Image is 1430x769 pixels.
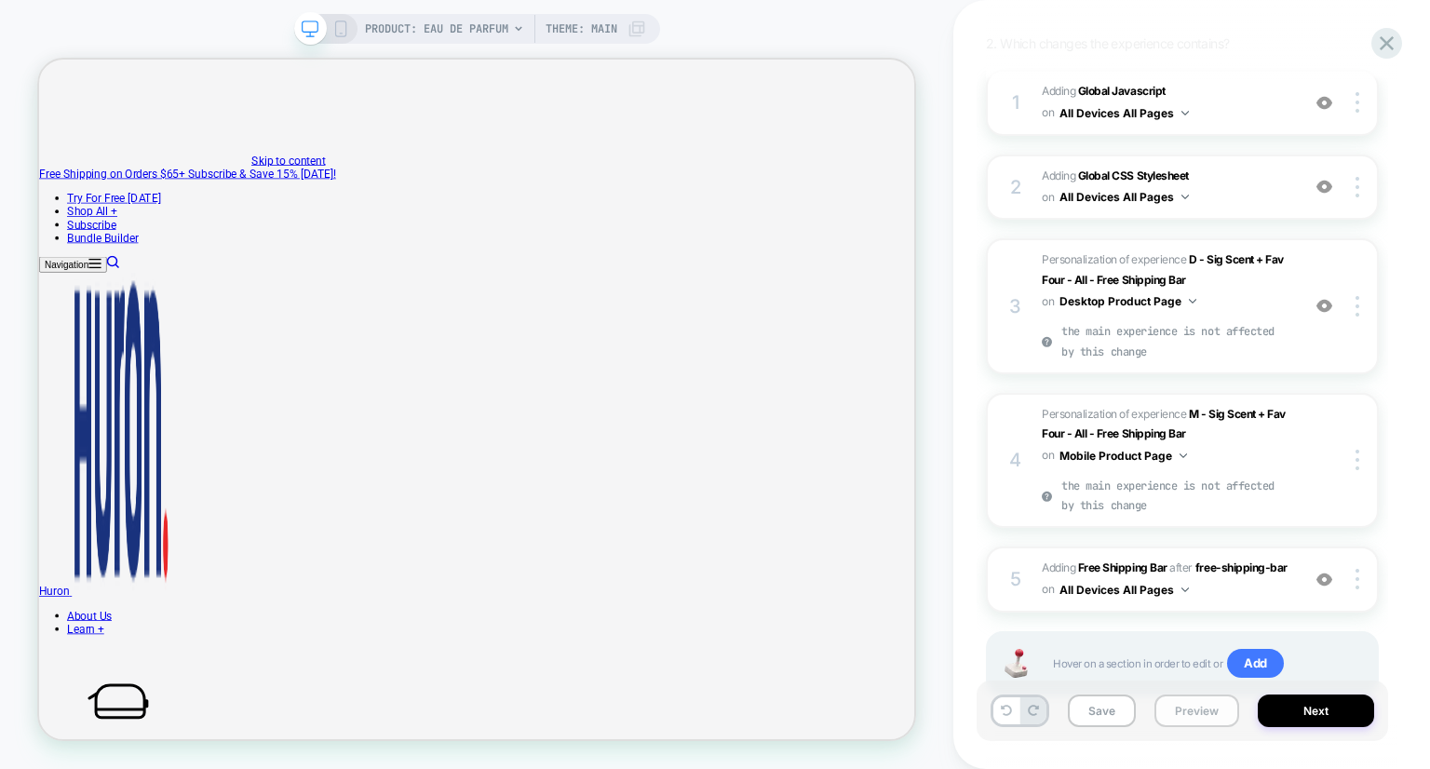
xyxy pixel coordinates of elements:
p: the main experience is not affected by this change [1042,322,1290,362]
span: Personalization of experience [1042,252,1284,287]
b: Global Javascript [1078,84,1166,98]
a: Bundle Builder [37,229,132,247]
img: down arrow [1181,111,1189,115]
span: Navigation [7,267,66,281]
button: All Devices All Pages [1059,185,1189,209]
span: Adding [1042,81,1290,125]
span: on [1042,102,1054,123]
img: crossed eye [1316,572,1332,587]
a: Learn + [37,750,87,768]
span: Hover on a section in order to edit or [1053,649,1358,679]
span: Personalization of experience [1042,407,1286,441]
button: All Devices All Pages [1059,101,1189,125]
a: Subscribe [37,211,102,229]
a: Skip to content [283,126,382,143]
span: PRODUCT: Eau de Parfum [365,14,508,44]
b: Free Shipping Bar [1078,560,1167,574]
span: 2. Which changes the experience contains? [986,35,1229,51]
div: 2 [1006,170,1025,204]
img: close [1356,569,1359,589]
span: Adding [1042,166,1290,209]
img: close [1356,450,1359,470]
button: Next [1258,695,1374,727]
strong: M - Sig Scent + Fav Four - All - Free Shipping Bar [1042,407,1286,441]
button: Desktop Product Page [1059,290,1196,313]
div: 5 [1006,562,1025,596]
button: Preview [1154,695,1239,727]
button: Mobile Product Page [1059,444,1187,467]
img: down arrow [1189,299,1196,304]
a: Search [90,264,107,282]
span: AFTER [1169,560,1193,574]
div: 4 [1006,443,1025,477]
img: close [1356,296,1359,317]
div: 3 [1006,290,1025,323]
img: close [1356,177,1359,197]
span: Adding [1042,560,1167,574]
strong: D - Sig Scent + Fav Four - All - Free Shipping Bar [1042,252,1284,287]
span: free-shipping-bar [1195,560,1288,574]
img: Joystick [997,649,1034,678]
a: Shop All + [37,194,104,211]
span: Subscribe & Save 15% [DATE]! [198,143,396,161]
b: Global CSS Stylesheet [1078,169,1189,182]
img: down arrow [1180,453,1187,458]
span: on [1042,579,1054,600]
p: the main experience is not affected by this change [1042,477,1290,517]
img: crossed eye [1316,298,1332,314]
span: Theme: MAIN [546,14,617,44]
button: All Devices All Pages [1059,578,1189,601]
span: on [1042,187,1054,208]
span: Add [1227,649,1284,679]
img: down arrow [1181,195,1189,199]
img: crossed eye [1316,179,1332,195]
span: on [1042,445,1054,465]
a: About Us [37,733,97,750]
span: on [1042,291,1054,312]
a: Try For Free [DATE] [37,176,162,194]
img: crossed eye [1316,95,1332,111]
img: down arrow [1181,587,1189,592]
div: 1 [1006,86,1025,119]
img: Huron brand logo [44,284,174,714]
img: close [1356,92,1359,113]
button: Save [1068,695,1136,727]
